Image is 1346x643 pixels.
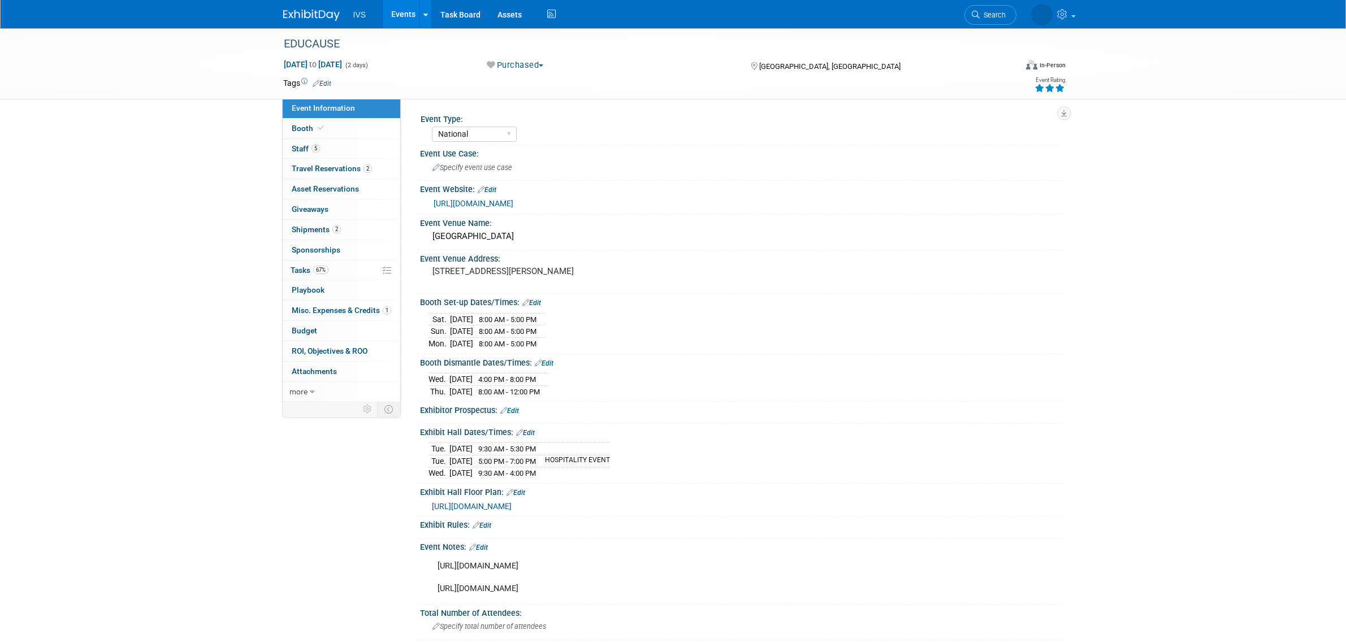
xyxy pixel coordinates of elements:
td: HOSPITALITY EVENT [538,455,610,467]
span: Tasks [291,266,328,275]
div: In-Person [1039,61,1066,69]
img: Format-Inperson.png [1026,60,1037,69]
span: 8:00 AM - 12:00 PM [478,388,540,396]
span: Event Information [292,103,355,112]
td: Thu. [429,385,449,397]
td: [DATE] [449,385,473,397]
span: Staff [292,144,320,153]
a: Event Information [283,98,400,118]
span: 9:30 AM - 4:00 PM [478,469,536,477]
span: Shipments [292,225,341,234]
a: Edit [473,522,491,529]
span: 67% [313,266,328,274]
a: more [283,382,400,402]
td: Sun. [429,325,450,338]
a: Staff5 [283,139,400,159]
span: (2 days) [344,62,368,69]
span: Travel Reservations [292,164,372,173]
td: Tags [283,77,331,89]
td: [DATE] [449,443,473,455]
a: Edit [478,186,496,194]
a: Edit [535,359,553,367]
a: Misc. Expenses & Credits1 [283,301,400,320]
a: Giveaways [283,199,400,219]
a: Search [964,5,1016,25]
span: Misc. Expenses & Credits [292,306,391,315]
div: Event Format [950,59,1066,76]
td: Personalize Event Tab Strip [358,402,378,416]
td: [DATE] [450,337,473,349]
div: Event Venue Address: [420,250,1063,264]
div: Event Use Case: [420,145,1063,159]
span: 2 [363,164,372,173]
div: Event Rating [1035,77,1065,83]
i: Booth reservation complete [318,125,324,131]
td: Wed. [429,373,449,386]
div: Exhibit Hall Floor Plan: [420,484,1063,498]
a: Edit [516,429,535,437]
span: 9:30 AM - 5:30 PM [478,445,536,453]
td: [DATE] [449,455,473,467]
div: Exhibit Hall Dates/Times: [420,424,1063,438]
td: [DATE] [450,313,473,325]
a: Edit [500,407,519,415]
span: Sponsorships [292,245,340,254]
span: Asset Reservations [292,184,359,193]
div: Exhibitor Prospectus: [420,402,1063,416]
span: IVS [353,10,366,19]
a: Playbook [283,280,400,300]
span: 2 [332,225,341,233]
span: Playbook [292,285,324,294]
span: Attachments [292,367,337,376]
a: Edit [469,544,488,551]
span: more [289,387,308,396]
td: [DATE] [449,467,473,479]
a: [URL][DOMAIN_NAME] [432,502,512,511]
a: Budget [283,321,400,341]
td: Toggle Event Tabs [377,402,400,416]
div: Event Type: [421,111,1058,125]
span: Specify total number of attendees [432,622,546,631]
td: Mon. [429,337,450,349]
span: to [308,60,318,69]
td: [DATE] [449,373,473,386]
div: EDUCAUSE [280,34,999,54]
a: Booth [283,119,400,138]
span: 4:00 PM - 8:00 PM [478,375,536,384]
a: Edit [313,80,331,88]
span: Search [980,11,1006,19]
span: 8:00 AM - 5:00 PM [479,327,536,336]
a: Shipments2 [283,220,400,240]
div: [URL][DOMAIN_NAME] [URL][DOMAIN_NAME] [430,555,939,600]
td: [DATE] [450,325,473,338]
div: Exhibit Rules: [420,516,1063,531]
a: Edit [507,489,525,497]
div: [GEOGRAPHIC_DATA] [429,228,1055,245]
div: Booth Set-up Dates/Times: [420,294,1063,309]
img: Kyle Shelstad [1031,4,1053,25]
div: Event Notes: [420,538,1063,553]
button: Purchased [483,59,548,71]
a: Tasks67% [283,260,400,280]
span: Specify event use case [432,163,512,172]
a: Travel Reservations2 [283,159,400,179]
td: Tue. [429,455,449,467]
img: ExhibitDay [283,10,340,21]
div: Event Website: [420,181,1063,195]
a: Attachments [283,362,400,381]
td: Tue. [429,443,449,455]
span: Booth [292,124,326,133]
span: 1 [383,306,391,315]
span: 5 [311,144,320,153]
td: Sat. [429,313,450,325]
span: Giveaways [292,205,328,214]
span: 8:00 AM - 5:00 PM [479,315,536,324]
span: Budget [292,326,317,335]
span: ROI, Objectives & ROO [292,346,367,355]
div: Booth Dismantle Dates/Times: [420,354,1063,369]
div: Total Number of Attendees: [420,605,1063,619]
pre: [STREET_ADDRESS][PERSON_NAME] [432,266,676,276]
a: ROI, Objectives & ROO [283,341,400,361]
a: Edit [522,299,541,307]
